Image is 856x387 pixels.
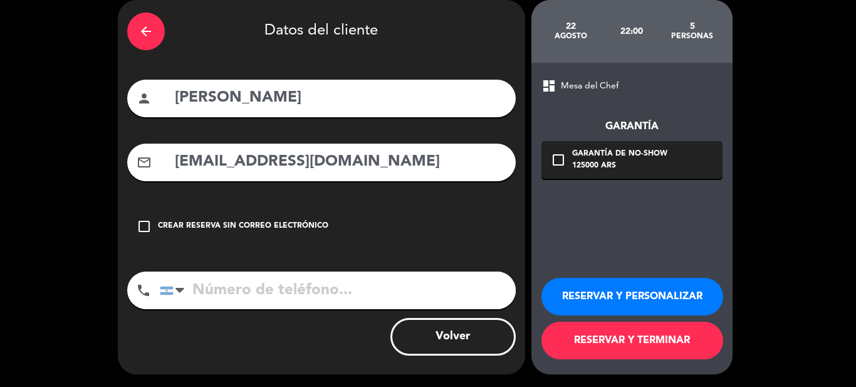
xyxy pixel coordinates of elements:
[541,278,723,315] button: RESERVAR Y PERSONALIZAR
[662,21,723,31] div: 5
[136,283,151,298] i: phone
[662,31,723,41] div: personas
[158,220,328,233] div: Crear reserva sin correo electrónico
[127,9,516,53] div: Datos del cliente
[137,155,152,170] i: mail_outline
[541,31,602,41] div: agosto
[561,79,619,93] span: Mesa del Chef
[174,85,506,111] input: Nombre del cliente
[572,148,667,161] div: Garantía de no-show
[137,91,152,106] i: person
[137,219,152,234] i: check_box_outline_blank
[541,322,723,359] button: RESERVAR Y TERMINAR
[390,318,516,356] button: Volver
[572,160,667,172] div: 125000 ARS
[541,21,602,31] div: 22
[541,78,556,93] span: dashboard
[160,272,516,309] input: Número de teléfono...
[160,272,189,309] div: Argentina: +54
[174,149,506,175] input: Email del cliente
[138,24,154,39] i: arrow_back
[551,152,566,167] i: check_box_outline_blank
[541,119,723,135] div: Garantía
[601,9,662,53] div: 22:00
